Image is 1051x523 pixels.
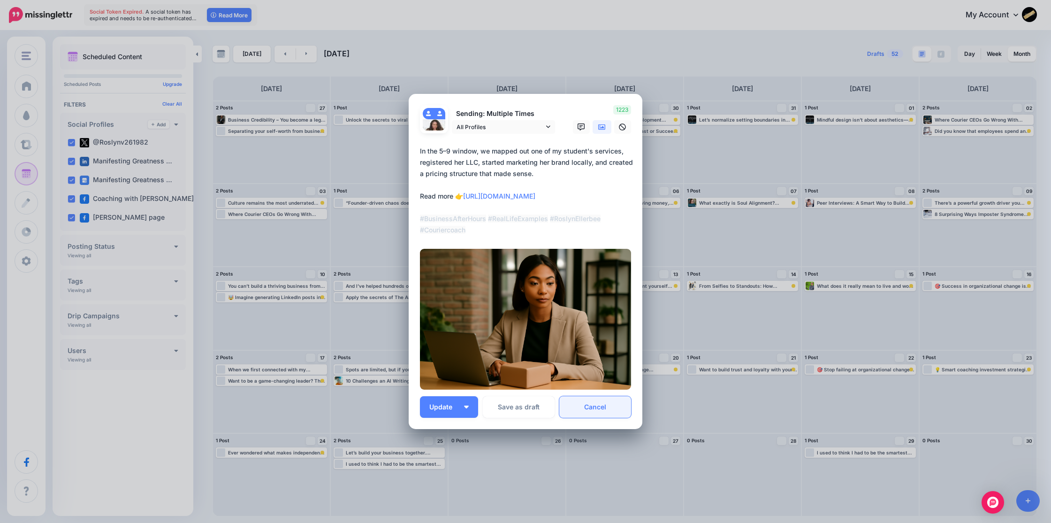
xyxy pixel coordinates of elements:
[613,105,631,115] span: 1223
[452,120,555,134] a: All Profiles
[420,226,465,234] mark: #Couriercoach
[457,122,544,132] span: All Profiles
[982,491,1004,514] div: Open Intercom Messenger
[434,108,445,119] img: user_default_image.png
[423,108,434,119] img: user_default_image.png
[420,146,636,236] div: In the 5–9 window, we mapped out one of my student's services, registered her LLC, started market...
[420,249,631,390] img: 40EXRT834ZB2I1VWCYSWP08RBRUWK8D9.png
[420,396,478,418] button: Update
[423,119,445,142] img: 431704927_792419179607866_115918278604945956_n-bsa151519.jpg
[452,108,555,119] p: Sending: Multiple Times
[559,396,631,418] a: Cancel
[464,406,469,408] img: arrow-down-white.png
[483,396,555,418] button: Save as draft
[429,404,459,410] span: Update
